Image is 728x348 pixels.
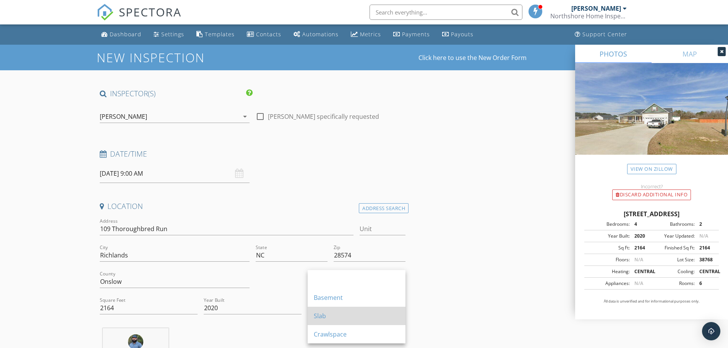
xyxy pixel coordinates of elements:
[97,51,266,64] h1: New Inspection
[98,28,144,42] a: Dashboard
[630,233,652,240] div: 2020
[268,113,379,120] label: [PERSON_NAME] specifically requested
[652,244,695,251] div: Finished Sq Ft:
[652,268,695,275] div: Cooling:
[193,28,238,42] a: Templates
[302,31,339,38] div: Automations
[439,28,477,42] a: Payouts
[587,280,630,287] div: Appliances:
[100,149,406,159] h4: Date/Time
[702,322,720,340] div: Open Intercom Messenger
[699,233,708,239] span: N/A
[256,31,281,38] div: Contacts
[205,31,235,38] div: Templates
[314,293,399,302] div: Basement
[587,233,630,240] div: Year Built:
[161,31,184,38] div: Settings
[314,330,399,339] div: Crawlspace
[151,28,187,42] a: Settings
[119,4,182,20] span: SPECTORA
[360,31,381,38] div: Metrics
[240,112,250,121] i: arrow_drop_down
[630,268,652,275] div: CENTRAL
[695,244,717,251] div: 2164
[314,311,399,320] div: Slab
[652,221,695,228] div: Bathrooms:
[359,203,409,214] div: Address Search
[584,209,719,219] div: [STREET_ADDRESS]
[630,244,652,251] div: 2164
[348,28,384,42] a: Metrics
[571,5,621,12] div: [PERSON_NAME]
[575,45,652,63] a: PHOTOS
[451,31,473,38] div: Payouts
[390,28,433,42] a: Payments
[582,31,627,38] div: Support Center
[550,12,627,20] div: Northshore Home Inspections, LLC
[575,63,728,173] img: streetview
[97,4,113,21] img: The Best Home Inspection Software - Spectora
[652,256,695,263] div: Lot Size:
[97,10,182,26] a: SPECTORA
[652,233,695,240] div: Year Updated:
[402,31,430,38] div: Payments
[587,221,630,228] div: Bedrooms:
[100,164,250,183] input: Select date
[634,280,643,286] span: N/A
[100,201,406,211] h4: Location
[652,45,728,63] a: MAP
[612,189,691,200] div: Discard Additional info
[110,31,141,38] div: Dashboard
[572,28,630,42] a: Support Center
[584,299,719,304] p: All data is unverified and for informational purposes only.
[695,280,717,287] div: 6
[100,89,253,99] h4: INSPECTOR(S)
[587,244,630,251] div: Sq Ft:
[630,221,652,228] div: 4
[695,256,717,263] div: 38768
[418,55,527,61] a: Click here to use the New Order Form
[627,164,676,174] a: View on Zillow
[244,28,284,42] a: Contacts
[100,113,147,120] div: [PERSON_NAME]
[695,268,717,275] div: CENTRAL
[370,5,522,20] input: Search everything...
[652,280,695,287] div: Rooms:
[695,221,717,228] div: 2
[634,256,643,263] span: N/A
[587,256,630,263] div: Floors:
[290,28,342,42] a: Automations (Basic)
[587,268,630,275] div: Heating:
[575,183,728,189] div: Incorrect?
